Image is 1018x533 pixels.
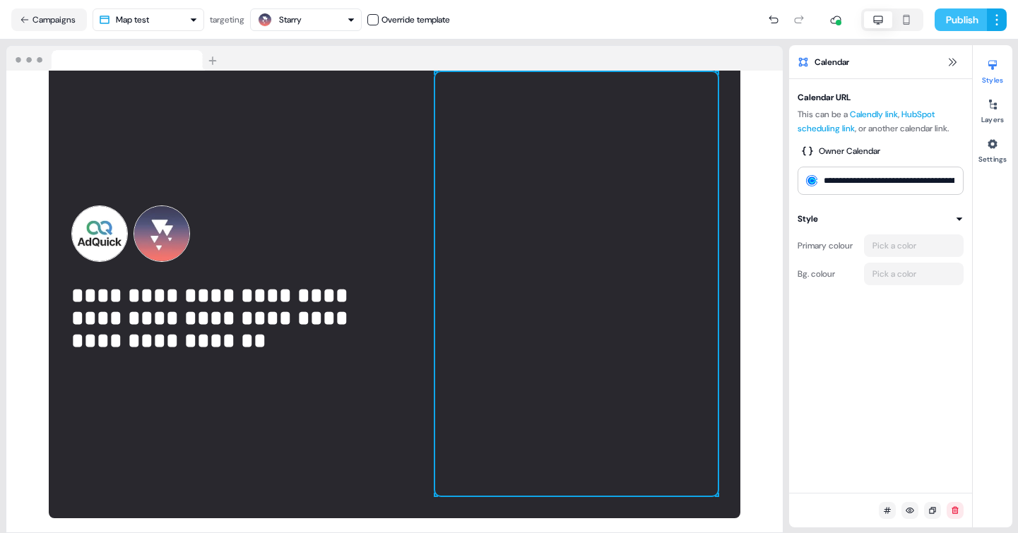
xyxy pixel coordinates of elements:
img: calendly logo [806,175,817,186]
button: Style [798,212,964,226]
button: Starry [250,8,362,31]
div: targeting [210,13,244,27]
div: Pick a color [870,239,919,253]
button: Campaigns [11,8,87,31]
div: Primary colour [798,234,858,257]
button: Pick a color [864,234,964,257]
div: This can be a , , or another calendar link. [798,107,964,136]
img: Browser topbar [6,46,223,71]
div: Pick a color [870,267,919,281]
div: Bg. colour [798,263,858,285]
a: Calendly link [850,109,898,120]
button: Owner Calendar [798,141,884,161]
button: Publish [935,8,987,31]
div: Style [798,212,818,226]
div: Owner Calendar [819,144,880,158]
div: Calendar URL [798,90,964,104]
div: Starry [279,13,302,27]
button: Layers [973,93,1012,124]
button: Pick a color [864,263,964,285]
button: Settings [973,133,1012,164]
div: Override template [381,13,450,27]
span: Calendar [815,55,849,69]
button: Styles [973,54,1012,85]
div: Map test [116,13,149,27]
